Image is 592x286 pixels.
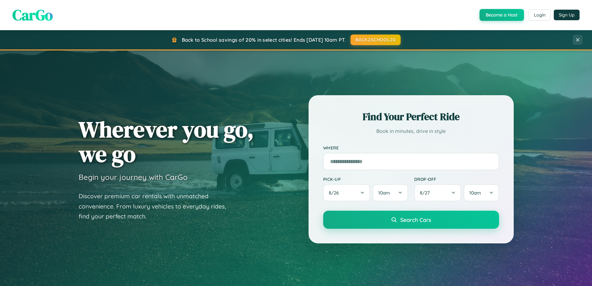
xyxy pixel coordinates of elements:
span: 8 / 26 [329,190,342,196]
span: 10am [469,190,481,196]
span: 8 / 27 [420,190,433,196]
button: 8/26 [323,184,370,201]
button: BACK2SCHOOL20 [351,35,401,45]
span: 10am [378,190,390,196]
button: Login [529,9,551,21]
label: Pick-up [323,176,408,182]
span: Search Cars [400,216,431,223]
p: Discover premium car rentals with unmatched convenience. From luxury vehicles to everyday rides, ... [79,191,234,222]
label: Where [323,145,499,150]
button: Become a Host [480,9,524,21]
label: Drop-off [414,176,499,182]
button: 10am [464,184,499,201]
button: 10am [373,184,408,201]
span: CarGo [12,5,53,25]
h3: Begin your journey with CarGo [79,172,188,182]
h2: Find Your Perfect Ride [323,110,499,124]
span: Back to School savings of 20% in select cities! Ends [DATE] 10am PT. [182,37,346,43]
button: Sign Up [554,10,580,20]
button: Search Cars [323,211,499,229]
p: Book in minutes, drive in style [323,127,499,136]
h1: Wherever you go, we go [79,117,254,166]
button: 8/27 [414,184,461,201]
